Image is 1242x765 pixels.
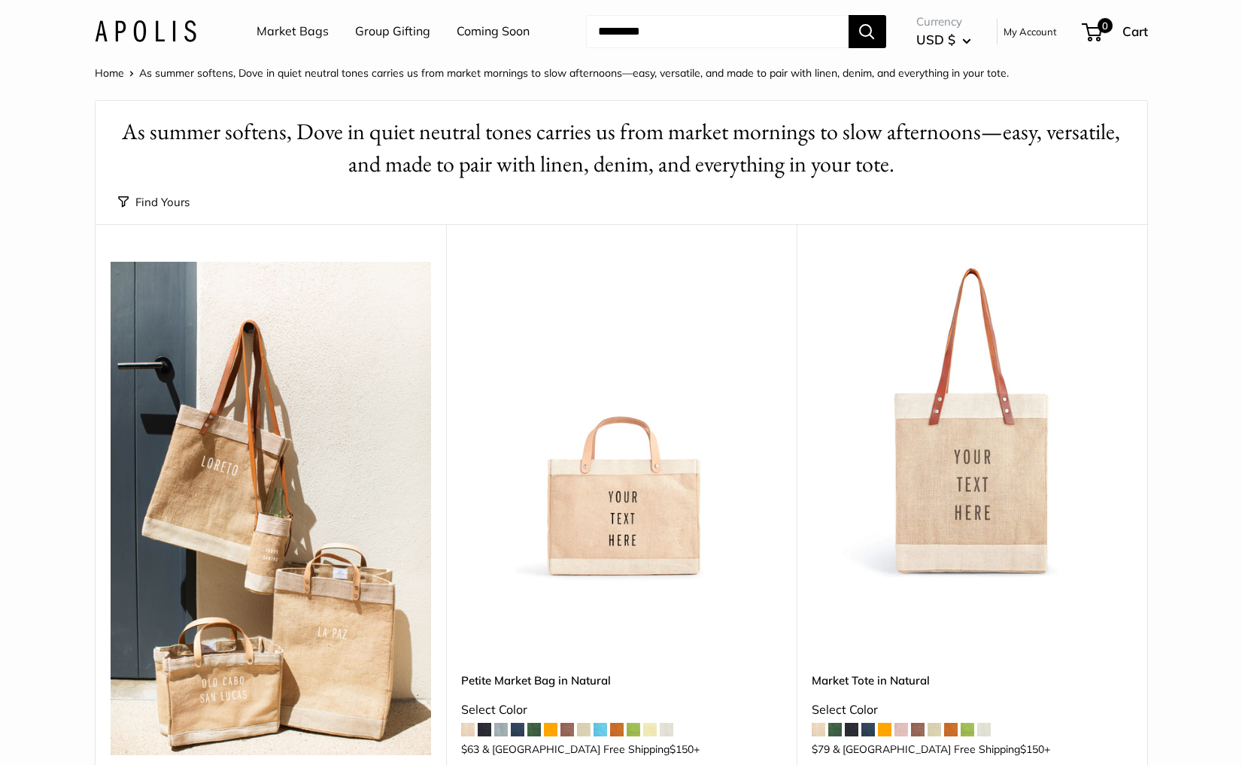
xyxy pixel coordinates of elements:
input: Search... [586,15,849,48]
button: Find Yours [118,192,190,213]
span: $150 [670,742,694,756]
nav: Breadcrumb [95,63,1009,83]
button: USD $ [916,28,971,52]
div: Select Color [461,699,782,721]
a: Petite Market Bag in Naturaldescription_Effortless style that elevates every moment [461,262,782,582]
a: 0 Cart [1083,20,1148,44]
span: USD $ [916,32,955,47]
a: Coming Soon [457,20,530,43]
span: As summer softens, Dove in quiet neutral tones carries us from market mornings to slow afternoons... [139,66,1009,80]
a: Home [95,66,124,80]
img: Our summer collection was captured in Todos Santos, where time slows down and color pops. [111,262,431,755]
span: & [GEOGRAPHIC_DATA] Free Shipping + [482,744,700,754]
a: My Account [1004,23,1057,41]
span: 0 [1097,18,1112,33]
iframe: Sign Up via Text for Offers [12,708,161,753]
a: Group Gifting [355,20,430,43]
span: $63 [461,742,479,756]
div: Select Color [812,699,1132,721]
span: Currency [916,11,971,32]
span: $79 [812,742,830,756]
span: Cart [1122,23,1148,39]
img: Petite Market Bag in Natural [461,262,782,582]
a: Market Tote in Natural [812,672,1132,689]
a: Petite Market Bag in Natural [461,672,782,689]
span: & [GEOGRAPHIC_DATA] Free Shipping + [833,744,1050,754]
button: Search [849,15,886,48]
img: description_Make it yours with custom printed text. [812,262,1132,582]
h1: As summer softens, Dove in quiet neutral tones carries us from market mornings to slow afternoons... [118,116,1125,181]
a: description_Make it yours with custom printed text.description_The Original Market bag in its 4 n... [812,262,1132,582]
span: $150 [1020,742,1044,756]
a: Market Bags [257,20,329,43]
img: Apolis [95,20,196,42]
